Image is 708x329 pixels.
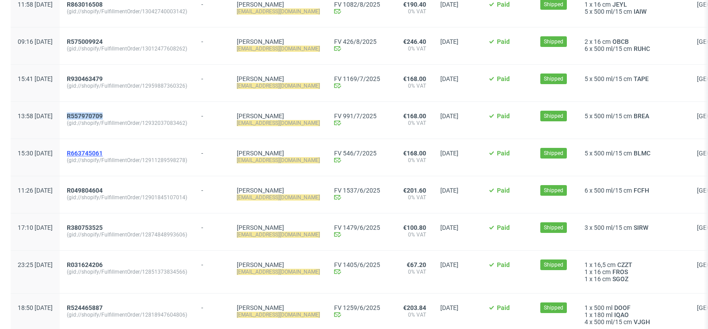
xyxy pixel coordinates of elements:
span: Shipped [544,38,563,46]
a: FV 1259/6/2025 [334,304,380,311]
span: 500 ml/15 cm [594,150,632,157]
span: €168.00 [403,112,426,120]
span: 5 [585,112,588,120]
span: R031624206 [67,261,103,268]
span: Shipped [544,149,563,157]
div: - [201,258,223,268]
span: 18:50 [DATE] [18,304,53,311]
span: 0% VAT [394,311,426,318]
span: CZZT [616,261,634,268]
div: x [585,75,683,82]
span: Shipped [544,0,563,8]
a: [PERSON_NAME] [237,112,284,120]
span: TAPE [632,75,650,82]
span: R049804604 [67,187,103,194]
span: 4 [585,318,588,325]
div: - [201,109,223,120]
span: Shipped [544,304,563,312]
span: 500 ml/15 cm [594,318,632,325]
span: R930463479 [67,75,103,82]
span: 500 ml/15 cm [594,75,632,82]
span: 6 [585,187,588,194]
span: Paid [497,112,510,120]
span: 0% VAT [394,157,426,164]
span: (gid://shopify/FulfillmentOrder/12818947604806) [67,311,187,318]
div: x [585,150,683,157]
span: [DATE] [440,304,458,311]
span: 1 [585,275,588,283]
mark: [EMAIL_ADDRESS][DOMAIN_NAME] [237,232,320,238]
div: x [585,268,683,275]
div: x [585,224,683,231]
span: Paid [497,224,510,231]
span: (gid://shopify/FulfillmentOrder/12851373834566) [67,268,187,275]
span: BLMC [632,150,652,157]
span: 16 cm [594,38,611,45]
span: €246.40 [403,38,426,45]
span: 0% VAT [394,45,426,52]
span: [DATE] [440,38,458,45]
span: 3 [585,224,588,231]
span: 5 [585,150,588,157]
span: Paid [497,304,510,311]
a: [PERSON_NAME] [237,75,284,82]
a: FCFH [632,187,651,194]
span: IAIW [632,8,648,15]
a: [PERSON_NAME] [237,150,284,157]
a: SGOZ [611,275,630,283]
div: - [201,72,223,82]
a: BREA [632,112,651,120]
span: 13:58 [DATE] [18,112,53,120]
span: 500 ml/15 cm [594,45,632,52]
span: (gid://shopify/FulfillmentOrder/13012477608262) [67,45,187,52]
span: 0% VAT [394,268,426,275]
a: R863016508 [67,1,104,8]
a: OBCB [611,38,631,45]
div: x [585,8,683,15]
span: 16,5 cm [594,261,616,268]
span: 15:41 [DATE] [18,75,53,82]
div: - [201,221,223,231]
span: [DATE] [440,187,458,194]
a: R663745061 [67,150,104,157]
span: R863016508 [67,1,103,8]
div: x [585,318,683,325]
a: FV 1479/6/2025 [334,224,380,231]
a: FV 1537/6/2025 [334,187,380,194]
a: [PERSON_NAME] [237,187,284,194]
span: (gid://shopify/FulfillmentOrder/12901845107014) [67,194,187,201]
span: €203.84 [403,304,426,311]
span: 5 [585,75,588,82]
span: 500 ml/15 cm [594,187,632,194]
span: 11:26 [DATE] [18,187,53,194]
a: [PERSON_NAME] [237,1,284,8]
span: R575009924 [67,38,103,45]
span: Paid [497,150,510,157]
span: Shipped [544,224,563,232]
a: [PERSON_NAME] [237,261,284,268]
mark: [EMAIL_ADDRESS][DOMAIN_NAME] [237,269,320,275]
span: 0% VAT [394,231,426,238]
span: 1 [585,311,588,318]
span: 1 [585,268,588,275]
div: x [585,112,683,120]
span: 180 ml [594,311,612,318]
span: 5 [585,8,588,15]
span: 16 cm [594,268,611,275]
a: JEYL [611,1,629,8]
a: SIRW [632,224,650,231]
span: 16 cm [594,275,611,283]
div: - [201,301,223,311]
a: R031624206 [67,261,104,268]
span: 1 [585,304,588,311]
div: x [585,304,683,311]
mark: [EMAIL_ADDRESS][DOMAIN_NAME] [237,46,320,52]
span: (gid://shopify/FulfillmentOrder/13042740003142) [67,8,187,15]
a: R557970709 [67,112,104,120]
span: 0% VAT [394,8,426,15]
a: FROS [611,268,630,275]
